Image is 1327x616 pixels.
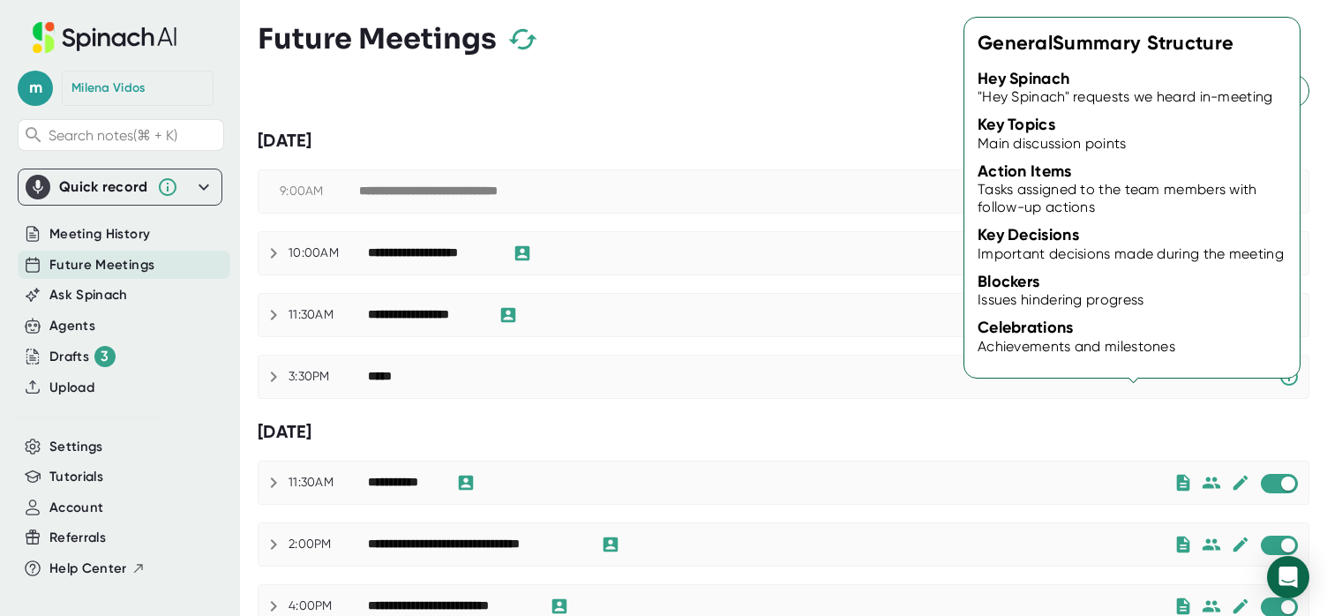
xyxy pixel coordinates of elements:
[26,169,214,205] div: Quick record
[289,537,368,552] div: 2:00PM
[49,437,103,457] button: Settings
[49,559,127,579] span: Help Center
[289,475,368,491] div: 11:30AM
[49,346,116,367] div: Drafts
[1077,82,1165,99] span: Auto-record:
[49,285,128,305] button: Ask Spinach
[94,346,116,367] div: 3
[49,255,154,275] button: Future Meetings
[1263,247,1293,259] span: Rejoin
[49,559,146,579] button: Help Center
[49,316,95,336] button: Agents
[49,378,94,398] button: Upload
[59,178,148,196] div: Quick record
[1267,556,1309,598] div: Open Intercom Messenger
[49,346,116,367] button: Drafts 3
[18,71,53,106] span: m
[289,369,368,385] div: 3:30PM
[49,224,150,244] button: Meeting History
[71,80,146,96] div: Milena Vidos
[1188,80,1291,101] span: All meetings
[1169,74,1309,108] button: All meetings
[49,498,103,518] button: Account
[1248,181,1270,202] svg: Someone has manually disabled Spinach from this meeting.
[258,421,1309,443] div: [DATE]
[49,528,106,548] button: Referrals
[289,245,368,261] div: 10:00AM
[49,467,103,487] button: Tutorials
[258,130,1309,152] div: [DATE]
[258,22,497,56] h3: Future Meetings
[280,184,359,199] div: 9:00AM
[1278,366,1300,387] svg: Spinach requires a video conference link.
[289,307,368,323] div: 11:30AM
[1278,181,1300,202] svg: This event has already passed
[1256,244,1300,263] button: Rejoin
[289,598,368,614] div: 4:00PM
[49,127,177,144] span: Search notes (⌘ + K)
